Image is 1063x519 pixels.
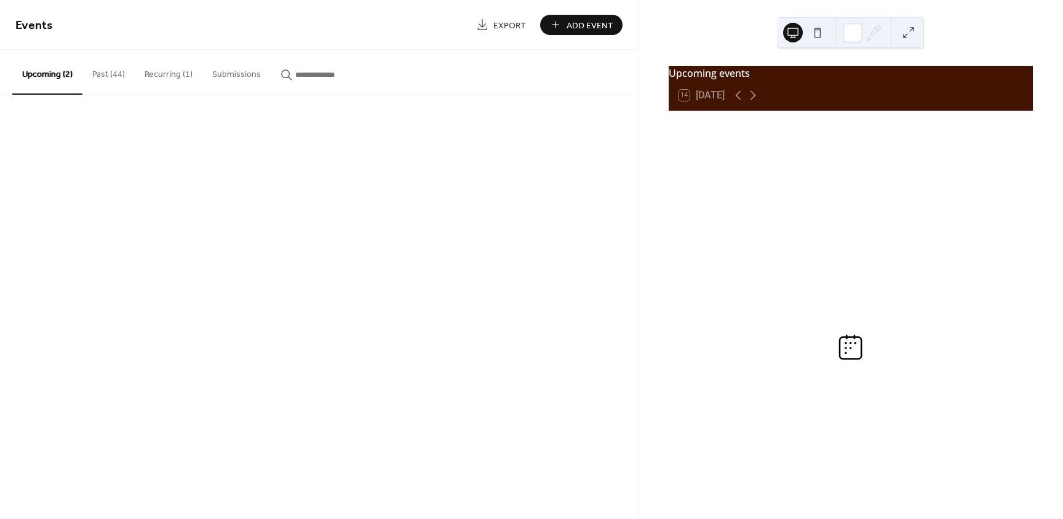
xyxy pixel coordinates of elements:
[567,19,613,32] span: Add Event
[135,50,202,93] button: Recurring (1)
[493,19,526,32] span: Export
[82,50,135,93] button: Past (44)
[540,15,623,35] button: Add Event
[202,50,271,93] button: Submissions
[669,66,1033,81] div: Upcoming events
[15,14,53,38] span: Events
[12,50,82,95] button: Upcoming (2)
[467,15,535,35] a: Export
